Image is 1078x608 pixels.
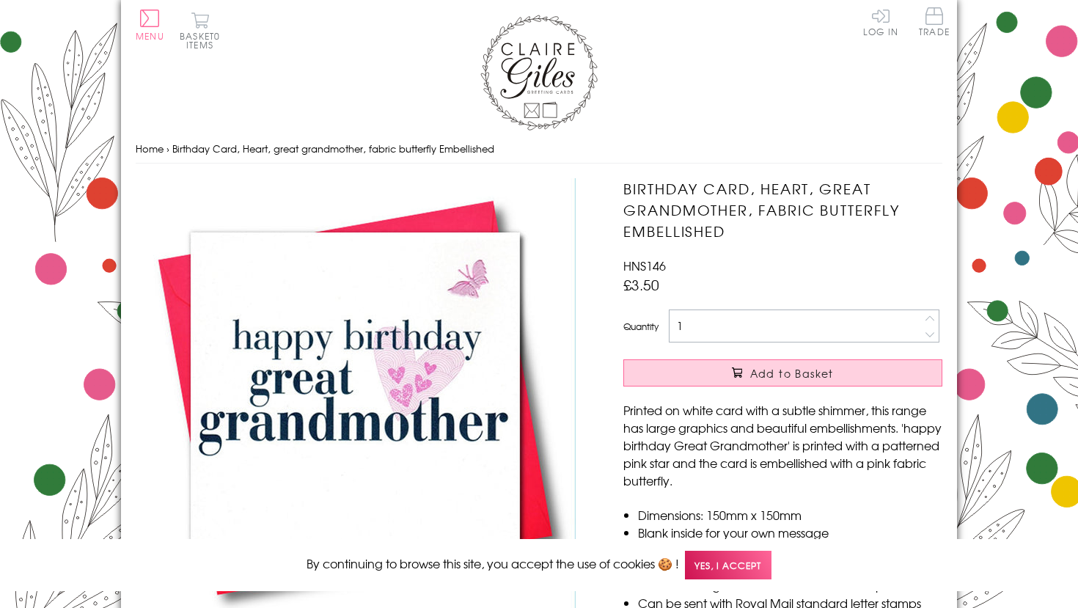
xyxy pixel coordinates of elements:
[623,257,666,274] span: HNS146
[685,551,771,579] span: Yes, I accept
[480,15,598,131] img: Claire Giles Greetings Cards
[623,401,942,489] p: Printed on white card with a subtle shimmer, this range has large graphics and beautiful embellis...
[136,134,942,164] nav: breadcrumbs
[136,29,164,43] span: Menu
[919,7,950,36] span: Trade
[638,524,942,541] li: Blank inside for your own message
[623,320,659,333] label: Quantity
[919,7,950,39] a: Trade
[186,29,220,51] span: 0 items
[638,506,942,524] li: Dimensions: 150mm x 150mm
[623,178,942,241] h1: Birthday Card, Heart, great grandmother, fabric butterfly Embellished
[136,10,164,40] button: Menu
[750,366,834,381] span: Add to Basket
[136,142,164,155] a: Home
[180,12,220,49] button: Basket0 items
[863,7,898,36] a: Log In
[623,274,659,295] span: £3.50
[623,359,942,387] button: Add to Basket
[166,142,169,155] span: ›
[172,142,494,155] span: Birthday Card, Heart, great grandmother, fabric butterfly Embellished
